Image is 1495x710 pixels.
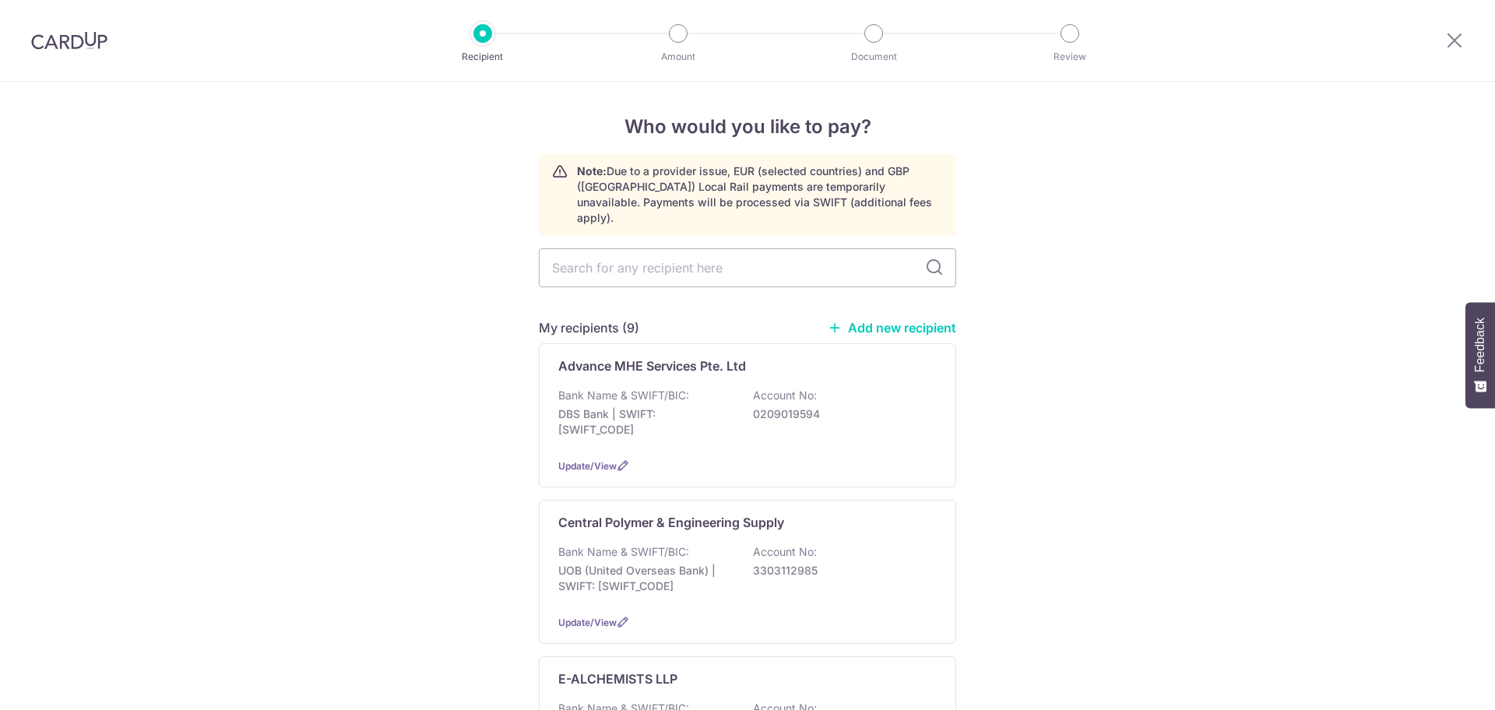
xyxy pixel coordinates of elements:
[828,320,956,336] a: Add new recipient
[558,513,784,532] p: Central Polymer & Engineering Supply
[558,670,677,688] p: E-ALCHEMISTS LLP
[558,617,617,628] a: Update/View
[539,248,956,287] input: Search for any recipient here
[1395,663,1479,702] iframe: Opens a widget where you can find more information
[558,357,746,375] p: Advance MHE Services Pte. Ltd
[539,113,956,141] h4: Who would you like to pay?
[577,163,943,226] p: Due to a provider issue, EUR (selected countries) and GBP ([GEOGRAPHIC_DATA]) Local Rail payments...
[1465,302,1495,408] button: Feedback - Show survey
[577,164,607,177] strong: Note:
[753,406,927,422] p: 0209019594
[558,563,733,594] p: UOB (United Overseas Bank) | SWIFT: [SWIFT_CODE]
[816,49,931,65] p: Document
[621,49,736,65] p: Amount
[558,460,617,472] a: Update/View
[558,406,733,438] p: DBS Bank | SWIFT: [SWIFT_CODE]
[425,49,540,65] p: Recipient
[31,31,107,50] img: CardUp
[753,544,817,560] p: Account No:
[1012,49,1127,65] p: Review
[753,563,927,578] p: 3303112985
[1473,318,1487,372] span: Feedback
[539,318,639,337] h5: My recipients (9)
[753,388,817,403] p: Account No:
[558,388,689,403] p: Bank Name & SWIFT/BIC:
[558,544,689,560] p: Bank Name & SWIFT/BIC:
